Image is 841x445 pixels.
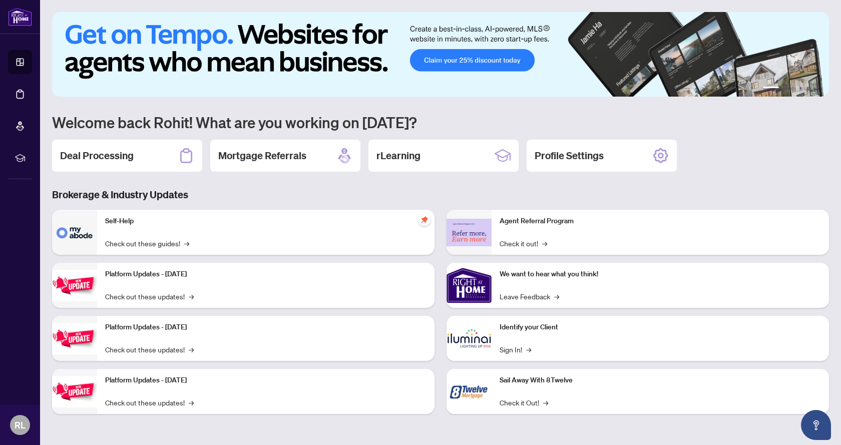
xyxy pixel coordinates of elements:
button: 5 [807,87,811,91]
a: Leave Feedback→ [500,291,559,302]
img: Platform Updates - July 8, 2025 [52,323,97,354]
h2: rLearning [376,149,420,163]
span: RL [15,418,26,432]
button: 1 [763,87,779,91]
p: Agent Referral Program [500,216,821,227]
button: 6 [815,87,819,91]
span: → [542,238,547,249]
button: 4 [799,87,803,91]
span: → [543,397,548,408]
p: Self-Help [105,216,427,227]
span: → [189,344,194,355]
button: 2 [783,87,787,91]
span: pushpin [418,214,431,226]
p: Platform Updates - [DATE] [105,269,427,280]
h2: Mortgage Referrals [218,149,306,163]
span: → [189,291,194,302]
h3: Brokerage & Industry Updates [52,188,829,202]
button: Open asap [801,410,831,440]
img: We want to hear what you think! [447,263,492,308]
a: Check out these updates!→ [105,291,194,302]
p: Sail Away With 8Twelve [500,375,821,386]
img: Identify your Client [447,316,492,361]
button: 3 [791,87,795,91]
img: Slide 0 [52,12,829,97]
a: Check it out!→ [500,238,547,249]
img: logo [8,8,32,26]
p: Platform Updates - [DATE] [105,322,427,333]
span: → [189,397,194,408]
img: Platform Updates - July 21, 2025 [52,270,97,301]
span: → [554,291,559,302]
h2: Profile Settings [535,149,604,163]
img: Self-Help [52,210,97,255]
a: Sign In!→ [500,344,531,355]
a: Check out these updates!→ [105,344,194,355]
span: → [526,344,531,355]
h1: Welcome back Rohit! What are you working on [DATE]? [52,113,829,132]
p: Platform Updates - [DATE] [105,375,427,386]
img: Agent Referral Program [447,219,492,246]
span: → [184,238,189,249]
h2: Deal Processing [60,149,134,163]
img: Platform Updates - June 23, 2025 [52,376,97,407]
p: Identify your Client [500,322,821,333]
a: Check it Out!→ [500,397,548,408]
a: Check out these guides!→ [105,238,189,249]
img: Sail Away With 8Twelve [447,369,492,414]
p: We want to hear what you think! [500,269,821,280]
a: Check out these updates!→ [105,397,194,408]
